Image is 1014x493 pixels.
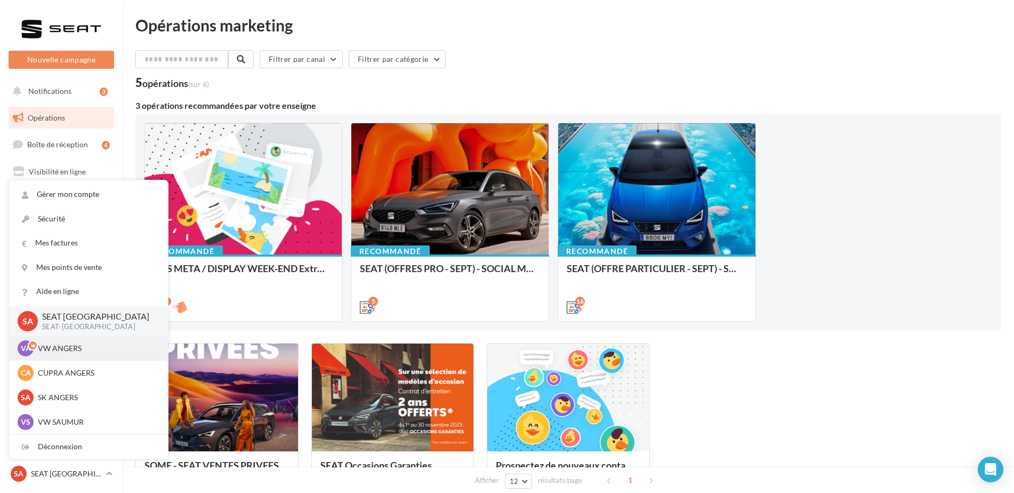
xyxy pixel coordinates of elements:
div: opérations [142,78,209,88]
a: Boîte de réception4 [6,133,116,156]
button: 12 [505,474,532,489]
a: PLV et print personnalisable [6,293,116,324]
span: Afficher [475,475,499,486]
div: 5 [368,297,378,306]
a: Campagnes DataOnDemand [6,329,116,360]
p: SEAT [GEOGRAPHIC_DATA] [31,468,102,479]
button: Notifications 3 [6,80,112,102]
span: résultats/page [538,475,582,486]
span: VA [21,343,31,354]
a: Médiathèque [6,240,116,263]
span: Opérations [28,113,65,122]
div: 5 [135,77,209,89]
button: Filtrer par canal [260,50,343,68]
span: 1 [622,472,639,489]
a: Calendrier [6,267,116,289]
span: Boîte de réception [27,140,88,149]
div: ADS META / DISPLAY WEEK-END Extraordinaire (JPO) Septembre 2025 [153,263,333,284]
span: SA [22,315,33,327]
span: CA [21,368,31,378]
span: SA [21,392,30,403]
p: SEAT-[GEOGRAPHIC_DATA] [42,322,151,332]
div: Recommandé [351,245,430,257]
div: Recommandé [558,245,637,257]
a: Mes points de vente [9,256,168,280]
a: Gérer mon compte [9,182,168,206]
a: SA SEAT [GEOGRAPHIC_DATA] [9,464,114,484]
p: CUPRA ANGERS [38,368,155,378]
a: Campagnes [6,187,116,210]
button: Nouvelle campagne [9,51,114,69]
a: Visibilité en ligne [6,161,116,183]
div: Opérations marketing [135,17,1001,33]
div: Recommandé [144,245,223,257]
div: 3 [100,88,108,96]
div: Open Intercom Messenger [978,457,1003,482]
div: SEAT (OFFRES PRO - SEPT) - SOCIAL MEDIA [360,263,540,284]
a: Mes factures [9,231,168,255]
p: SEAT [GEOGRAPHIC_DATA] [42,311,151,323]
div: 16 [575,297,585,306]
div: SEAT Occasions Garanties [320,460,465,481]
a: Aide en ligne [9,280,168,304]
p: VW SAUMUR [38,417,155,427]
div: 4 [102,141,110,149]
div: Prospectez de nouveaux contacts [496,460,641,481]
button: Filtrer par catégorie [349,50,446,68]
span: Visibilité en ligne [29,167,86,176]
span: (sur 6) [188,79,209,89]
p: SK ANGERS [38,392,155,403]
div: SOME - SEAT VENTES PRIVEES [144,460,289,481]
div: SEAT (OFFRE PARTICULIER - SEPT) - SOCIAL MEDIA [567,263,747,284]
span: VS [21,417,30,427]
a: Contacts [6,213,116,236]
a: Sécurité [9,207,168,231]
span: SA [14,468,23,479]
a: Opérations [6,107,116,129]
p: VW ANGERS [38,343,155,354]
div: 3 opérations recommandées par votre enseigne [135,101,1001,110]
span: Notifications [28,86,71,96]
div: Déconnexion [9,435,168,459]
span: 12 [510,477,519,486]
